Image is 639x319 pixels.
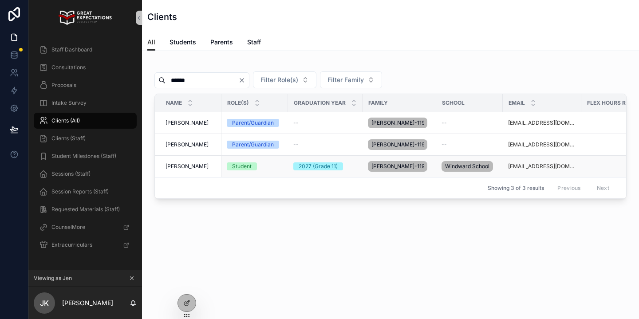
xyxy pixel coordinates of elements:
a: Students [170,34,196,52]
span: JK [40,298,49,308]
span: -- [293,119,299,126]
span: Windward School [445,163,489,170]
a: [PERSON_NAME] [166,163,216,170]
a: [EMAIL_ADDRESS][DOMAIN_NAME] [508,163,576,170]
span: -- [442,119,447,126]
button: Select Button [253,71,316,88]
a: Parents [210,34,233,52]
span: All [147,38,155,47]
a: Extracurriculars [34,237,137,253]
span: Family [368,99,388,106]
span: Filter Family [327,75,364,84]
span: Students [170,38,196,47]
a: -- [442,119,497,126]
a: Requested Materials (Staff) [34,201,137,217]
a: Staff Dashboard [34,42,137,58]
a: [PERSON_NAME]-119 [368,138,431,152]
span: Name [166,99,182,106]
a: CounselMore [34,219,137,235]
span: -- [442,141,447,148]
span: [PERSON_NAME] [166,163,209,170]
a: Student [227,162,283,170]
p: [PERSON_NAME] [62,299,113,307]
span: Student Milestones (Staff) [51,153,116,160]
a: Staff [247,34,261,52]
span: [PERSON_NAME]-119 [371,163,424,170]
span: Sessions (Staff) [51,170,91,177]
a: [PERSON_NAME]-119 [368,116,431,130]
span: [PERSON_NAME] [166,119,209,126]
a: -- [293,141,357,148]
div: 2027 (Grade 11) [299,162,338,170]
span: Clients (All) [51,117,80,124]
div: Parent/Guardian [232,119,274,127]
a: Clients (Staff) [34,130,137,146]
span: Graduation Year [294,99,346,106]
div: Student [232,162,252,170]
a: [PERSON_NAME] [166,141,216,148]
span: [PERSON_NAME] [166,141,209,148]
a: -- [293,119,357,126]
span: Intake Survey [51,99,87,106]
a: [EMAIL_ADDRESS][DOMAIN_NAME] [508,141,576,148]
a: Clients (All) [34,113,137,129]
a: Windward School [442,159,497,173]
a: 2027 (Grade 11) [293,162,357,170]
a: Session Reports (Staff) [34,184,137,200]
a: [PERSON_NAME] [166,119,216,126]
a: [PERSON_NAME]-119 [368,159,431,173]
a: Sessions (Staff) [34,166,137,182]
a: [EMAIL_ADDRESS][DOMAIN_NAME] [508,119,576,126]
span: Staff Dashboard [51,46,92,53]
a: -- [442,141,497,148]
span: Session Reports (Staff) [51,188,109,195]
span: CounselMore [51,224,85,231]
span: Viewing as Jen [34,275,72,282]
a: Student Milestones (Staff) [34,148,137,164]
a: All [147,34,155,51]
span: Filter Role(s) [260,75,298,84]
span: Staff [247,38,261,47]
button: Clear [238,77,249,84]
a: Proposals [34,77,137,93]
span: Proposals [51,82,76,89]
span: [PERSON_NAME]-119 [371,119,424,126]
img: App logo [59,11,111,25]
span: Email [509,99,525,106]
a: Intake Survey [34,95,137,111]
button: Select Button [320,71,382,88]
div: Parent/Guardian [232,141,274,149]
a: Parent/Guardian [227,119,283,127]
span: Role(s) [227,99,249,106]
span: -- [293,141,299,148]
a: Parent/Guardian [227,141,283,149]
span: Requested Materials (Staff) [51,206,120,213]
span: School [442,99,465,106]
span: Extracurriculars [51,241,92,248]
span: Consultations [51,64,86,71]
span: [PERSON_NAME]-119 [371,141,424,148]
span: Showing 3 of 3 results [488,185,544,192]
a: Consultations [34,59,137,75]
span: Clients (Staff) [51,135,86,142]
h1: Clients [147,11,177,23]
span: Parents [210,38,233,47]
div: scrollable content [28,35,142,264]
